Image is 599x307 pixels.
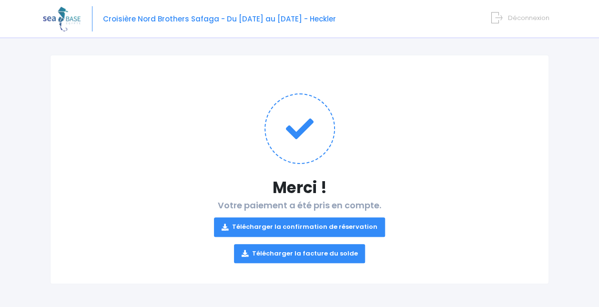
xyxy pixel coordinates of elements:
[214,217,385,236] a: Télécharger la confirmation de réservation
[70,200,529,263] h2: Votre paiement a été pris en compte.
[508,13,549,22] span: Déconnexion
[103,14,336,24] span: Croisière Nord Brothers Safaga - Du [DATE] au [DATE] - Heckler
[234,244,365,263] a: Télécharger la facture du solde
[70,178,529,197] h1: Merci !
